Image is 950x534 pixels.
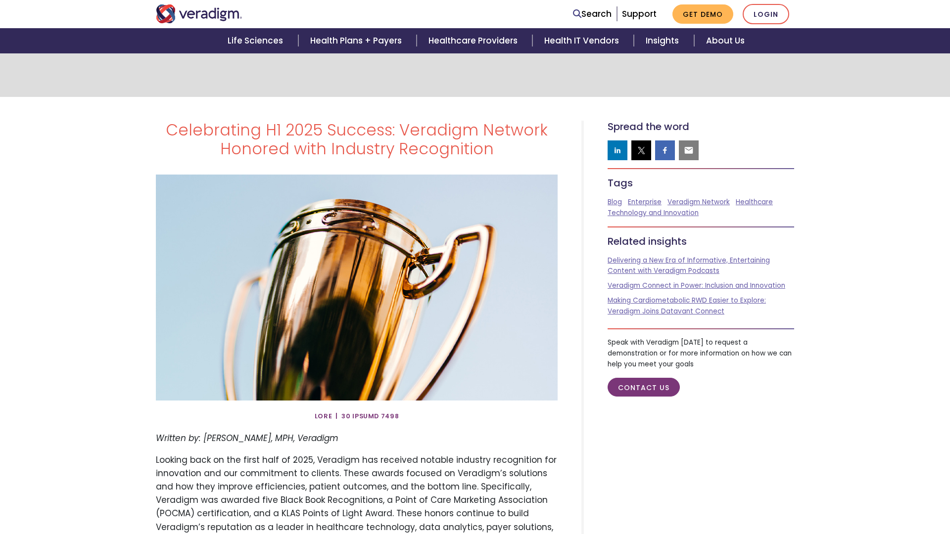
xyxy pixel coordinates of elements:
a: Making Cardiometabolic RWD Easier to Explore: Veradigm Joins Datavant Connect [608,296,766,316]
a: Get Demo [672,4,733,24]
h5: Spread the word [608,121,794,133]
a: Blog [608,197,622,207]
a: Healthcare Providers [417,28,532,53]
a: Health IT Vendors [532,28,634,53]
img: email sharing button [684,145,694,155]
a: Life Sciences [216,28,298,53]
a: Contact Us [608,378,680,397]
span: Lore | 30 Ipsumd 7498 [315,408,399,424]
a: Delivering a New Era of Informative, Entertaining Content with Veradigm Podcasts [608,256,770,276]
img: linkedin sharing button [613,145,622,155]
a: Healthcare Technology and Innovation [608,197,773,218]
h5: Related insights [608,235,794,247]
em: Written by: [PERSON_NAME], MPH, Veradigm [156,432,338,444]
img: Veradigm logo [156,4,242,23]
a: Health Plans + Payers [298,28,417,53]
img: facebook sharing button [660,145,670,155]
a: Support [622,8,657,20]
a: Insights [634,28,694,53]
a: Enterprise [628,197,662,207]
a: Login [743,4,789,24]
img: twitter sharing button [636,145,646,155]
h5: Tags [608,177,794,189]
a: Search [573,7,612,21]
a: Veradigm Network [667,197,730,207]
h1: Celebrating H1 2025 Success: Veradigm Network Honored with Industry Recognition [156,121,558,159]
p: Speak with Veradigm [DATE] to request a demonstration or for more information on how we can help ... [608,337,794,369]
a: Veradigm Connect in Power: Inclusion and Innovation [608,281,785,290]
a: About Us [694,28,757,53]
